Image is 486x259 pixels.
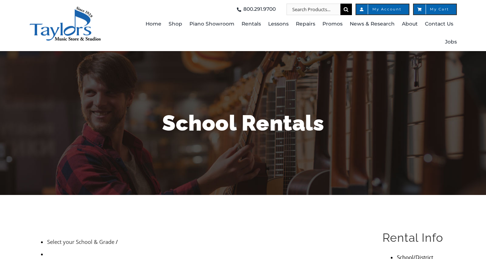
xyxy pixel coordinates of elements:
span: News & Research [350,18,395,30]
a: News & Research [350,15,395,33]
nav: Main Menu [140,15,457,51]
a: taylors-music-store-west-chester [29,5,101,13]
h2: Rental Info [382,230,453,245]
span: About [402,18,418,30]
nav: Top Right [140,4,457,15]
input: Search [340,4,352,15]
a: Select your School & Grade [47,238,114,245]
span: My Cart [421,8,449,11]
a: My Cart [413,4,457,15]
a: Jobs [445,33,457,51]
span: Piano Showroom [189,18,234,30]
span: Promos [322,18,343,30]
span: Repairs [296,18,315,30]
a: Promos [322,15,343,33]
span: Lessons [268,18,289,30]
a: Repairs [296,15,315,33]
a: Lessons [268,15,289,33]
span: 800.291.9700 [243,4,276,15]
span: Shop [169,18,182,30]
span: Home [146,18,161,30]
a: Home [146,15,161,33]
span: My Account [363,8,402,11]
input: Search Products... [286,4,340,15]
a: Shop [169,15,182,33]
a: Rentals [242,15,261,33]
a: About [402,15,418,33]
span: Contact Us [425,18,453,30]
a: Contact Us [425,15,453,33]
span: Rentals [242,18,261,30]
span: Jobs [445,36,457,48]
span: / [116,238,118,245]
a: Piano Showroom [189,15,234,33]
a: 800.291.9700 [235,4,276,15]
h1: School Rentals [33,108,453,138]
a: My Account [356,4,409,15]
